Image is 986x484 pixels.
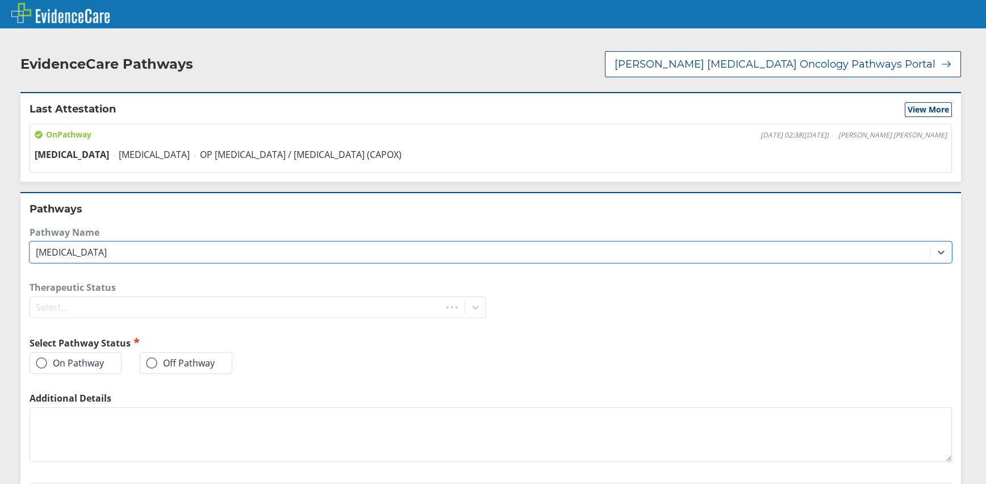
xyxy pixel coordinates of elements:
label: On Pathway [36,357,104,369]
button: [PERSON_NAME] [MEDICAL_DATA] Oncology Pathways Portal [605,51,961,77]
img: EvidenceCare [11,3,110,23]
label: Pathway Name [30,226,952,239]
span: [PERSON_NAME] [PERSON_NAME] [838,131,947,140]
h2: Pathways [30,202,952,216]
span: OP [MEDICAL_DATA] / [MEDICAL_DATA] (CAPOX) [200,148,402,161]
label: Off Pathway [146,357,215,369]
span: [MEDICAL_DATA] [35,148,109,161]
label: Therapeutic Status [30,281,486,294]
span: [PERSON_NAME] [MEDICAL_DATA] Oncology Pathways Portal [615,57,935,71]
h2: EvidenceCare Pathways [20,56,193,73]
span: [DATE] 02:38 ( [DATE] ) [761,131,829,140]
span: View More [908,104,949,115]
label: Additional Details [30,392,952,404]
span: On Pathway [35,129,91,140]
button: View More [905,102,952,117]
h2: Select Pathway Status [30,336,486,349]
h2: Last Attestation [30,102,116,117]
span: [MEDICAL_DATA] [119,148,190,161]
